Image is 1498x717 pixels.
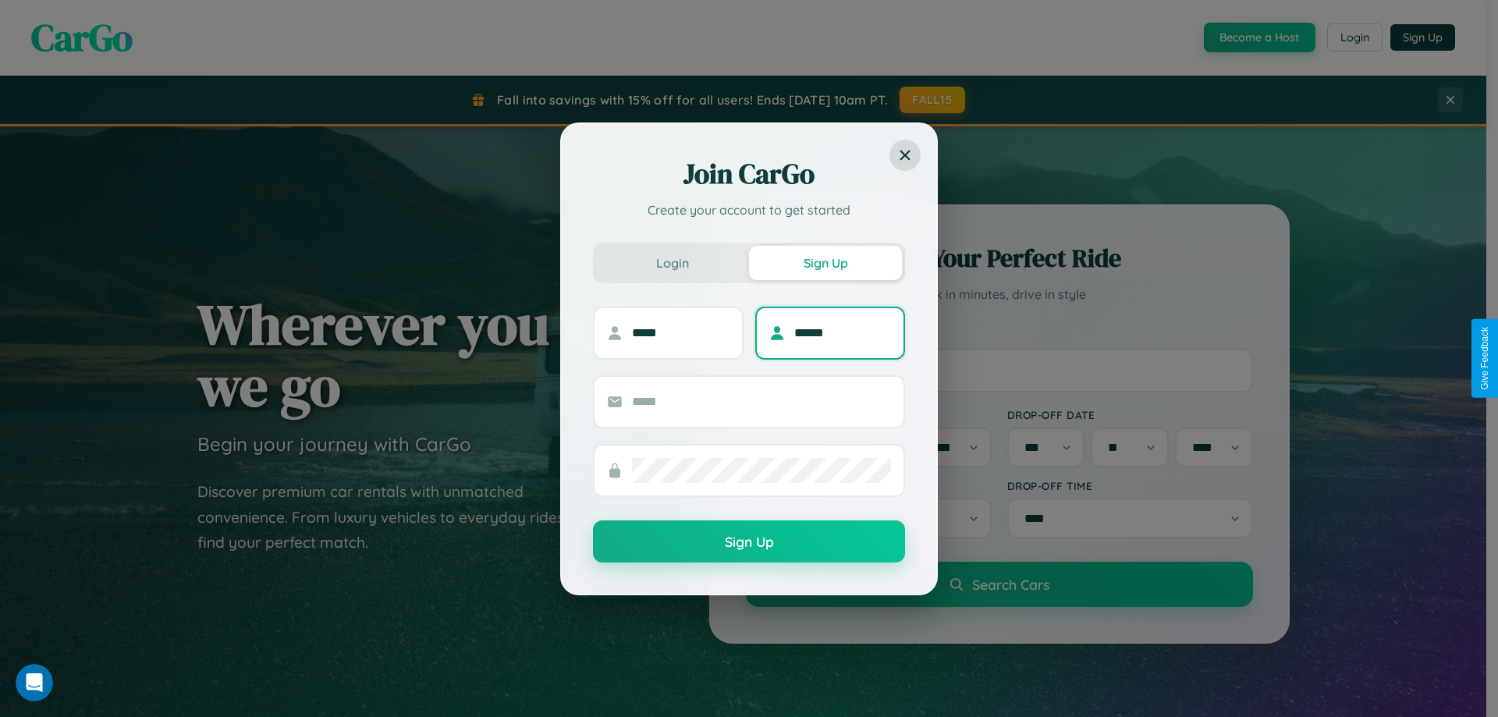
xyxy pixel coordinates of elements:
div: Give Feedback [1479,327,1490,390]
button: Login [596,246,749,280]
button: Sign Up [749,246,902,280]
h2: Join CarGo [593,155,905,193]
button: Sign Up [593,520,905,563]
iframe: Intercom live chat [16,664,53,701]
p: Create your account to get started [593,201,905,219]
